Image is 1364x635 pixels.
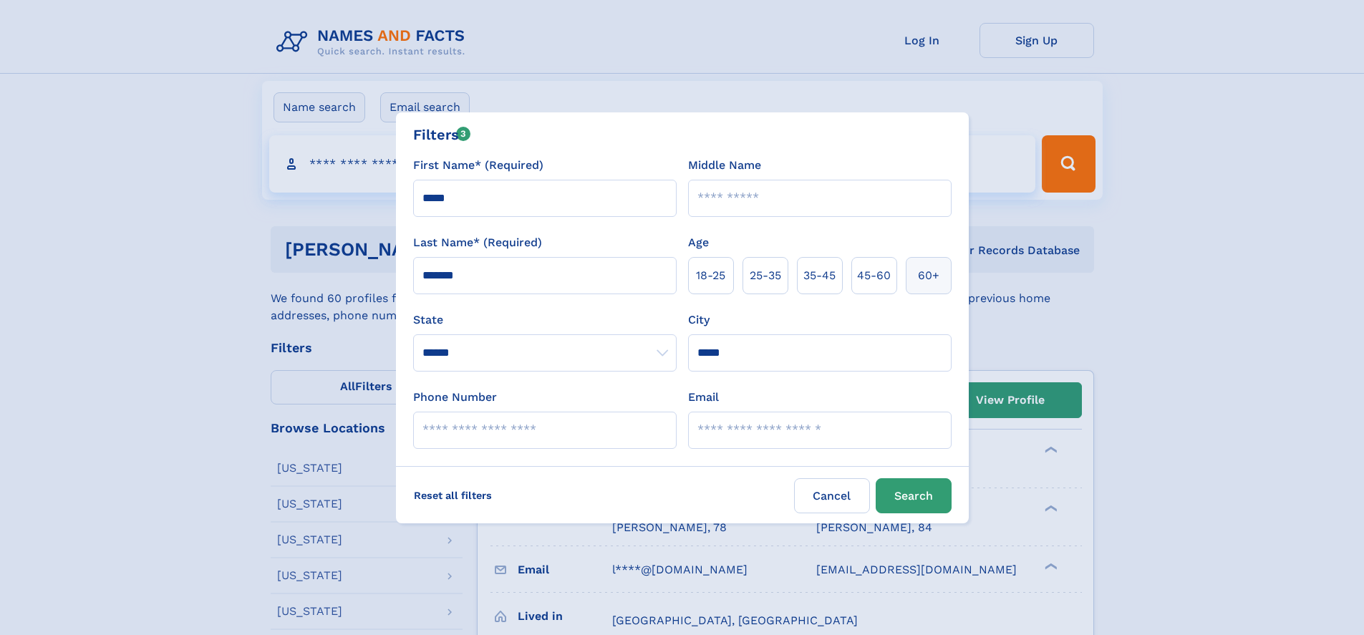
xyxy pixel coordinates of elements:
div: Filters [413,124,471,145]
label: Cancel [794,478,870,513]
label: Middle Name [688,157,761,174]
button: Search [876,478,952,513]
label: Reset all filters [405,478,501,513]
label: Phone Number [413,389,497,406]
span: 25‑35 [750,267,781,284]
span: 60+ [918,267,939,284]
label: Last Name* (Required) [413,234,542,251]
span: 18‑25 [696,267,725,284]
span: 35‑45 [803,267,836,284]
label: State [413,311,677,329]
label: City [688,311,710,329]
label: First Name* (Required) [413,157,543,174]
label: Email [688,389,719,406]
label: Age [688,234,709,251]
span: 45‑60 [857,267,891,284]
